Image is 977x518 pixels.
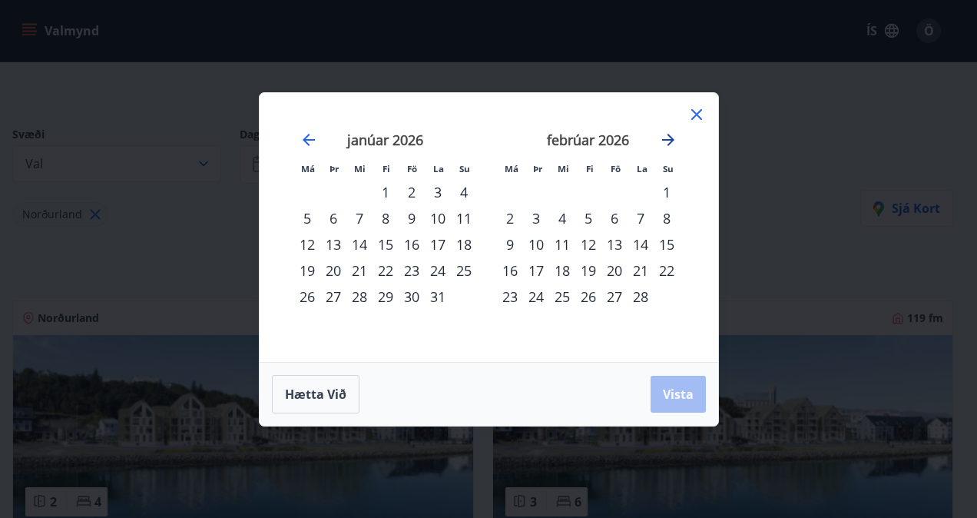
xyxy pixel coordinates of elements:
[663,163,674,174] small: Su
[373,284,399,310] div: 29
[294,257,320,284] div: 19
[549,257,575,284] td: Choose miðvikudagur, 18. febrúar 2026 as your check-in date. It’s available.
[628,205,654,231] div: 7
[575,257,601,284] td: Choose fimmtudagur, 19. febrúar 2026 as your check-in date. It’s available.
[373,205,399,231] div: 8
[451,257,477,284] div: 25
[373,257,399,284] td: Choose fimmtudagur, 22. janúar 2026 as your check-in date. It’s available.
[425,179,451,205] td: Choose laugardagur, 3. janúar 2026 as your check-in date. It’s available.
[285,386,346,403] span: Hætta við
[628,257,654,284] td: Choose laugardagur, 21. febrúar 2026 as your check-in date. It’s available.
[425,284,451,310] td: Choose laugardagur, 31. janúar 2026 as your check-in date. It’s available.
[601,231,628,257] td: Choose föstudagur, 13. febrúar 2026 as your check-in date. It’s available.
[399,231,425,257] div: 16
[628,231,654,257] td: Choose laugardagur, 14. febrúar 2026 as your check-in date. It’s available.
[451,231,477,257] div: 18
[451,205,477,231] div: 11
[399,205,425,231] div: 9
[383,163,390,174] small: Fi
[320,284,346,310] td: Choose þriðjudagur, 27. janúar 2026 as your check-in date. It’s available.
[294,205,320,231] td: Choose mánudagur, 5. janúar 2026 as your check-in date. It’s available.
[628,284,654,310] td: Choose laugardagur, 28. febrúar 2026 as your check-in date. It’s available.
[654,205,680,231] div: 8
[347,131,423,149] strong: janúar 2026
[523,231,549,257] div: 10
[320,257,346,284] div: 20
[399,284,425,310] div: 30
[451,205,477,231] td: Choose sunnudagur, 11. janúar 2026 as your check-in date. It’s available.
[346,205,373,231] td: Choose miðvikudagur, 7. janúar 2026 as your check-in date. It’s available.
[278,111,700,344] div: Calendar
[575,284,601,310] td: Choose fimmtudagur, 26. febrúar 2026 as your check-in date. It’s available.
[399,205,425,231] td: Choose föstudagur, 9. janúar 2026 as your check-in date. It’s available.
[373,284,399,310] td: Choose fimmtudagur, 29. janúar 2026 as your check-in date. It’s available.
[601,257,628,284] div: 20
[654,257,680,284] div: 22
[549,231,575,257] td: Choose miðvikudagur, 11. febrúar 2026 as your check-in date. It’s available.
[523,284,549,310] td: Choose þriðjudagur, 24. febrúar 2026 as your check-in date. It’s available.
[425,179,451,205] div: 3
[407,163,417,174] small: Fö
[549,284,575,310] div: 25
[497,257,523,284] div: 16
[399,179,425,205] div: 2
[497,284,523,310] div: 23
[433,163,444,174] small: La
[425,257,451,284] td: Choose laugardagur, 24. janúar 2026 as your check-in date. It’s available.
[425,231,451,257] div: 17
[346,205,373,231] div: 7
[601,257,628,284] td: Choose föstudagur, 20. febrúar 2026 as your check-in date. It’s available.
[497,231,523,257] div: 9
[601,284,628,310] td: Choose föstudagur, 27. febrúar 2026 as your check-in date. It’s available.
[399,284,425,310] td: Choose föstudagur, 30. janúar 2026 as your check-in date. It’s available.
[294,205,320,231] div: 5
[346,257,373,284] td: Choose miðvikudagur, 21. janúar 2026 as your check-in date. It’s available.
[601,205,628,231] td: Choose föstudagur, 6. febrúar 2026 as your check-in date. It’s available.
[497,284,523,310] td: Choose mánudagur, 23. febrúar 2026 as your check-in date. It’s available.
[451,257,477,284] td: Choose sunnudagur, 25. janúar 2026 as your check-in date. It’s available.
[575,231,601,257] div: 12
[373,179,399,205] td: Choose fimmtudagur, 1. janúar 2026 as your check-in date. It’s available.
[601,205,628,231] div: 6
[320,205,346,231] div: 6
[399,231,425,257] td: Choose föstudagur, 16. janúar 2026 as your check-in date. It’s available.
[549,257,575,284] div: 18
[451,179,477,205] div: 4
[628,231,654,257] div: 14
[497,231,523,257] td: Choose mánudagur, 9. febrúar 2026 as your check-in date. It’s available.
[272,375,359,413] button: Hætta við
[320,231,346,257] td: Choose þriðjudagur, 13. janúar 2026 as your check-in date. It’s available.
[497,205,523,231] div: 2
[373,205,399,231] td: Choose fimmtudagur, 8. janúar 2026 as your check-in date. It’s available.
[294,284,320,310] td: Choose mánudagur, 26. janúar 2026 as your check-in date. It’s available.
[346,257,373,284] div: 21
[497,257,523,284] td: Choose mánudagur, 16. febrúar 2026 as your check-in date. It’s available.
[549,205,575,231] td: Choose miðvikudagur, 4. febrúar 2026 as your check-in date. It’s available.
[425,257,451,284] div: 24
[497,205,523,231] td: Choose mánudagur, 2. febrúar 2026 as your check-in date. It’s available.
[301,163,315,174] small: Má
[654,231,680,257] td: Choose sunnudagur, 15. febrúar 2026 as your check-in date. It’s available.
[575,284,601,310] div: 26
[425,205,451,231] div: 10
[533,163,542,174] small: Þr
[373,179,399,205] div: 1
[654,231,680,257] div: 15
[523,257,549,284] div: 17
[425,284,451,310] div: 31
[523,284,549,310] div: 24
[523,205,549,231] td: Choose þriðjudagur, 3. febrúar 2026 as your check-in date. It’s available.
[523,231,549,257] td: Choose þriðjudagur, 10. febrúar 2026 as your check-in date. It’s available.
[425,231,451,257] td: Choose laugardagur, 17. janúar 2026 as your check-in date. It’s available.
[451,179,477,205] td: Choose sunnudagur, 4. janúar 2026 as your check-in date. It’s available.
[373,231,399,257] td: Choose fimmtudagur, 15. janúar 2026 as your check-in date. It’s available.
[320,257,346,284] td: Choose þriðjudagur, 20. janúar 2026 as your check-in date. It’s available.
[294,231,320,257] div: 12
[601,284,628,310] div: 27
[354,163,366,174] small: Mi
[575,257,601,284] div: 19
[586,163,594,174] small: Fi
[575,205,601,231] td: Choose fimmtudagur, 5. febrúar 2026 as your check-in date. It’s available.
[505,163,518,174] small: Má
[601,231,628,257] div: 13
